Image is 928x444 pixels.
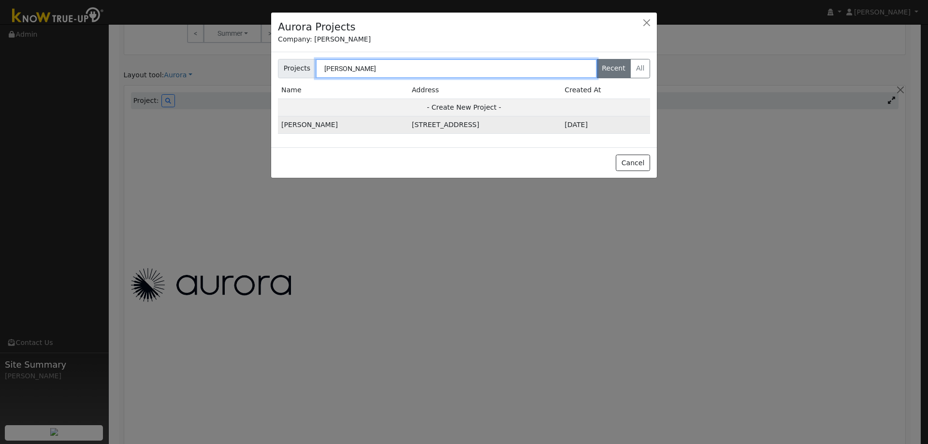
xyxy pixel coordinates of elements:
button: Cancel [616,155,650,171]
span: Projects [278,59,316,78]
td: Created At [561,82,650,99]
td: Address [408,82,561,99]
div: Company: [PERSON_NAME] [278,34,650,44]
td: [STREET_ADDRESS] [408,116,561,134]
label: Recent [596,59,631,78]
td: Name [278,82,408,99]
td: - Create New Project - [278,99,650,116]
td: 2m [561,116,650,134]
td: [PERSON_NAME] [278,116,408,134]
h4: Aurora Projects [278,19,356,35]
label: All [630,59,650,78]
